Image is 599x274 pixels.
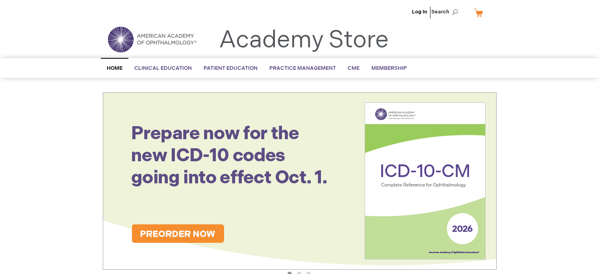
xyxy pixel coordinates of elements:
[107,65,122,71] span: Home
[219,26,389,54] a: Academy Store
[269,65,336,71] span: Practice Management
[431,4,461,20] span: Search
[371,65,407,71] span: Membership
[134,65,192,71] span: Clinical Education
[412,9,427,15] a: Log In
[204,65,258,71] span: Patient Education
[348,65,360,71] span: CME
